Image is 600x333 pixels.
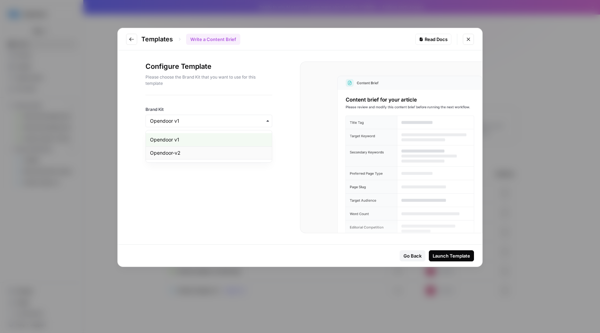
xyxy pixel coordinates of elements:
[433,252,470,259] div: Launch Template
[146,146,272,160] div: Opendoor-v2
[145,106,272,113] label: Brand Kit
[403,252,422,259] div: Go Back
[146,133,272,146] div: Opendoor v1
[150,117,268,124] input: Opendoor v1
[145,62,272,95] div: Configure Template
[415,34,451,45] a: Read Docs
[419,36,448,43] div: Read Docs
[145,74,272,87] p: Please choose the Brand Kit that you want to use for this template
[186,34,240,45] div: Write a Content Brief
[429,250,474,261] button: Launch Template
[400,250,425,261] button: Go Back
[141,34,240,45] div: Templates
[463,34,474,45] button: Close modal
[126,34,137,45] button: Go to previous step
